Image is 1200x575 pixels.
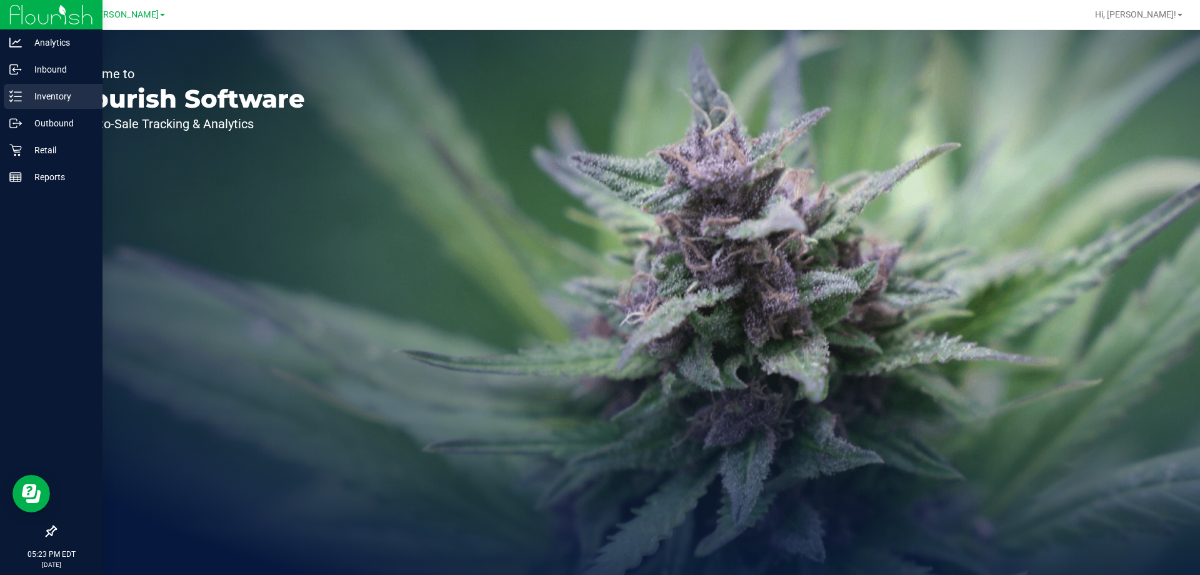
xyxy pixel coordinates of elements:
[9,90,22,103] inline-svg: Inventory
[9,144,22,156] inline-svg: Retail
[6,549,97,560] p: 05:23 PM EDT
[22,170,97,185] p: Reports
[9,36,22,49] inline-svg: Analytics
[22,89,97,104] p: Inventory
[22,116,97,131] p: Outbound
[9,117,22,130] inline-svg: Outbound
[67,68,305,80] p: Welcome to
[90,9,159,20] span: [PERSON_NAME]
[9,171,22,183] inline-svg: Reports
[67,118,305,130] p: Seed-to-Sale Tracking & Analytics
[12,475,50,512] iframe: Resource center
[67,86,305,111] p: Flourish Software
[9,63,22,76] inline-svg: Inbound
[1095,9,1176,19] span: Hi, [PERSON_NAME]!
[22,143,97,158] p: Retail
[6,560,97,569] p: [DATE]
[22,35,97,50] p: Analytics
[22,62,97,77] p: Inbound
